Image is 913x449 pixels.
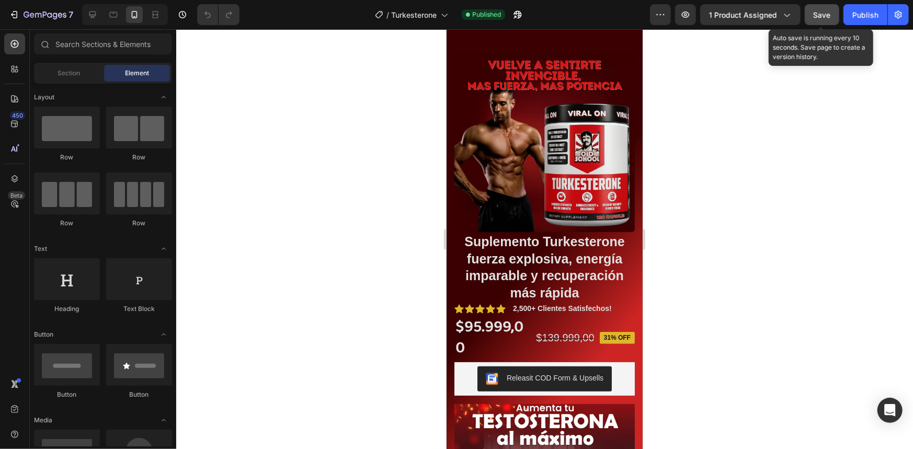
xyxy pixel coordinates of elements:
[155,240,172,257] span: Toggle open
[877,398,903,423] div: Open Intercom Messenger
[155,412,172,429] span: Toggle open
[391,9,437,20] span: Turkesterone
[34,304,100,314] div: Heading
[106,218,172,228] div: Row
[843,4,887,25] button: Publish
[700,4,801,25] button: 1 product assigned
[69,8,73,21] p: 7
[472,10,501,19] span: Published
[58,68,81,78] span: Section
[709,9,777,20] span: 1 product assigned
[805,4,839,25] button: Save
[34,244,47,254] span: Text
[852,9,878,20] div: Publish
[34,390,100,399] div: Button
[106,153,172,162] div: Row
[34,93,54,102] span: Layout
[106,390,172,399] div: Button
[34,416,52,425] span: Media
[155,89,172,106] span: Toggle open
[34,330,53,339] span: Button
[34,153,100,162] div: Row
[125,68,149,78] span: Element
[106,304,172,314] div: Text Block
[155,326,172,343] span: Toggle open
[386,9,389,20] span: /
[34,218,100,228] div: Row
[4,4,78,25] button: 7
[447,29,643,449] iframe: Design area
[10,111,25,120] div: 450
[34,33,172,54] input: Search Sections & Elements
[8,191,25,200] div: Beta
[197,4,239,25] div: Undo/Redo
[814,10,831,19] span: Save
